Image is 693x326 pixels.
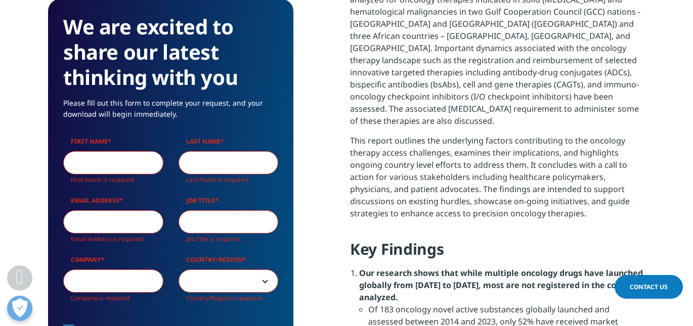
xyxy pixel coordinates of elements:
span: Job Title is required. [186,235,242,243]
label: Job Title [179,196,279,210]
span: Company is required. [71,294,131,302]
label: Last Name [179,137,279,151]
strong: Our research shows that while multiple oncology drugs have launched globally from [DATE] to [DATE... [359,267,645,303]
p: Please fill out this form to complete your request, and your download will begin immediately. [63,98,278,127]
label: Company [63,255,163,269]
span: Last Name is required. [186,175,250,184]
span: Country/Region is required. [186,294,263,302]
span: Contact Us [630,283,668,291]
span: First Name is required. [71,175,135,184]
h4: Key Findings [350,239,645,267]
label: Country/Region [179,255,279,269]
label: Email Address [63,196,163,210]
label: First Name [63,137,163,151]
p: This report outlines the underlying factors contributing to the oncology therapy access challenge... [350,134,645,227]
span: Email Address is required. [71,235,145,243]
a: Contact Us [615,275,683,299]
h3: We are excited to share our latest thinking with you [63,14,278,90]
button: Open Preferences [7,296,32,321]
